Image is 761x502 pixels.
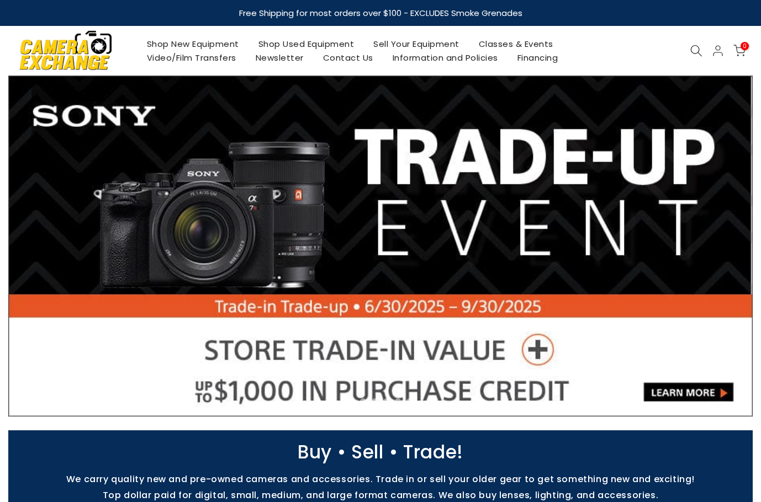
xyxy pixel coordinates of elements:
[239,7,522,19] strong: Free Shipping for most orders over $100 - EXCLUDES Smoke Grenades
[372,398,378,404] li: Page dot 3
[3,447,758,457] p: Buy • Sell • Trade!
[246,51,313,65] a: Newsletter
[383,398,389,404] li: Page dot 4
[137,37,249,51] a: Shop New Equipment
[508,51,568,65] a: Financing
[313,51,383,65] a: Contact Us
[3,490,758,500] p: Top dollar paid for digital, small, medium, and large format cameras. We also buy lenses, lightin...
[741,42,749,50] span: 0
[3,474,758,484] p: We carry quality new and pre-owned cameras and accessories. Trade in or sell your older gear to g...
[249,37,364,51] a: Shop Used Equipment
[360,398,366,404] li: Page dot 2
[733,45,746,57] a: 0
[406,398,413,404] li: Page dot 6
[348,398,355,404] li: Page dot 1
[469,37,563,51] a: Classes & Events
[137,51,246,65] a: Video/Film Transfers
[395,398,401,404] li: Page dot 5
[383,51,508,65] a: Information and Policies
[364,37,469,51] a: Sell Your Equipment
